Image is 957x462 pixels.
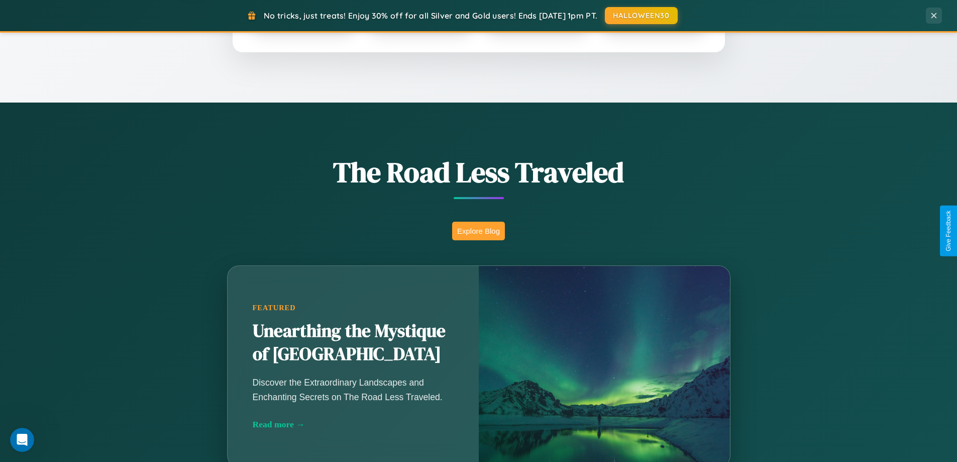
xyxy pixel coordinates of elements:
h2: Unearthing the Mystique of [GEOGRAPHIC_DATA] [253,320,454,366]
div: Featured [253,304,454,312]
div: Give Feedback [945,211,952,251]
iframe: Intercom live chat [10,428,34,452]
button: Explore Blog [452,222,505,240]
button: HALLOWEEN30 [605,7,678,24]
div: Read more → [253,419,454,430]
p: Discover the Extraordinary Landscapes and Enchanting Secrets on The Road Less Traveled. [253,376,454,404]
h1: The Road Less Traveled [177,153,780,192]
span: No tricks, just treats! Enjoy 30% off for all Silver and Gold users! Ends [DATE] 1pm PT. [264,11,597,21]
